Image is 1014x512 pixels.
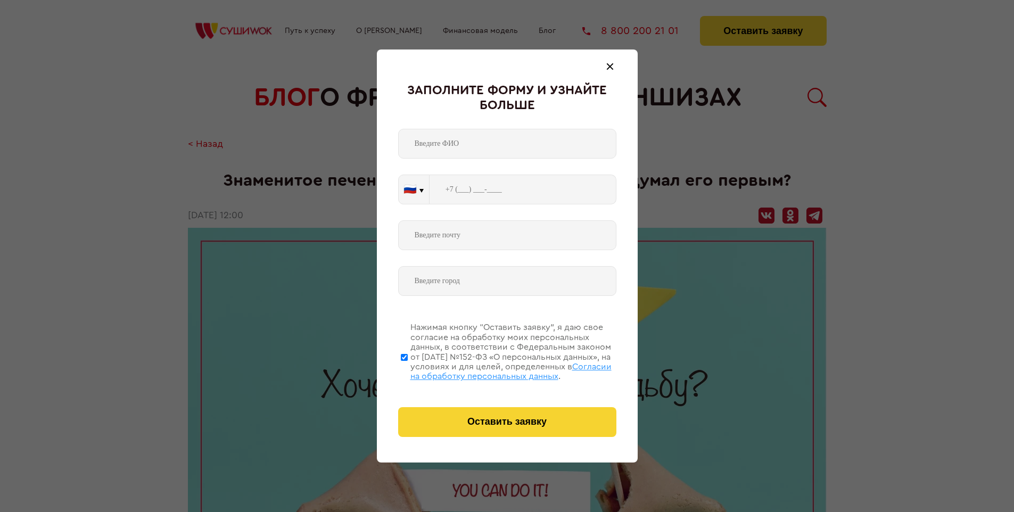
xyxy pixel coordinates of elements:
input: +7 (___) ___-____ [430,175,616,204]
div: Заполните форму и узнайте больше [398,84,616,113]
input: Введите город [398,266,616,296]
button: 🇷🇺 [399,175,429,204]
button: Оставить заявку [398,407,616,437]
span: Согласии на обработку персональных данных [410,362,612,381]
input: Введите почту [398,220,616,250]
input: Введите ФИО [398,129,616,159]
div: Нажимая кнопку “Оставить заявку”, я даю свое согласие на обработку моих персональных данных, в со... [410,323,616,381]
